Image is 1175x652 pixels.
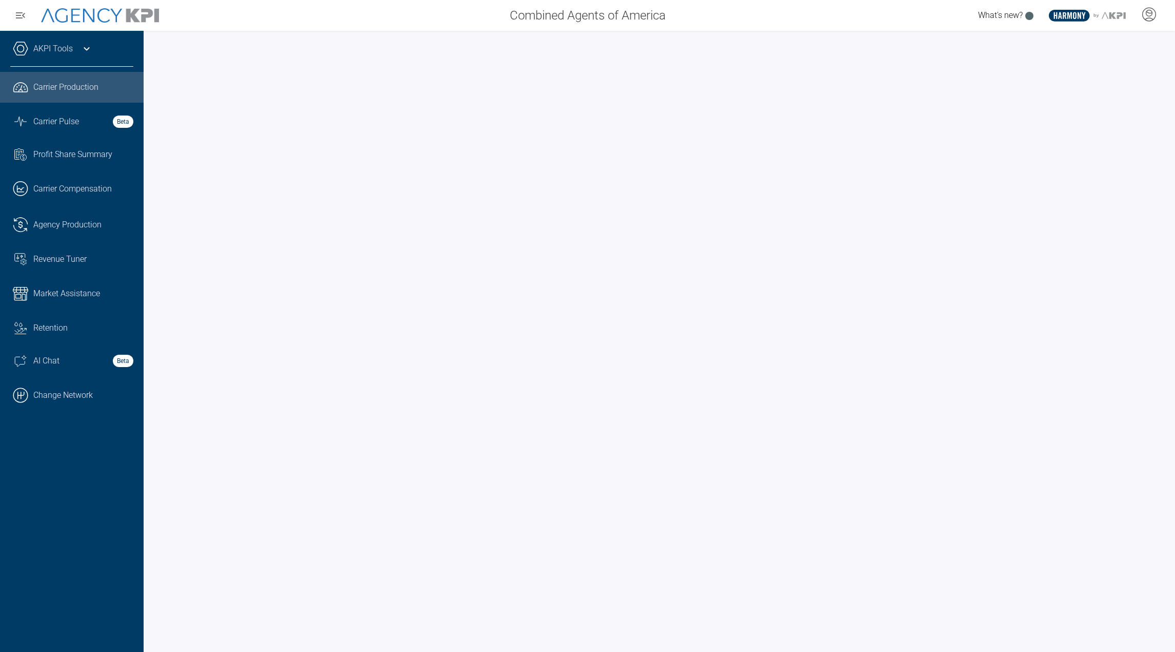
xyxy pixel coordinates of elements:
img: AgencyKPI [41,8,159,23]
span: Revenue Tuner [33,253,87,265]
span: Carrier Production [33,81,98,93]
span: AI Chat [33,355,59,367]
div: Retention [33,322,133,334]
strong: Beta [113,116,133,128]
span: Profit Share Summary [33,148,112,161]
a: AKPI Tools [33,43,73,55]
span: Combined Agents of America [510,6,666,25]
span: Agency Production [33,219,102,231]
span: Carrier Compensation [33,183,112,195]
span: Market Assistance [33,287,100,300]
strong: Beta [113,355,133,367]
span: Carrier Pulse [33,116,79,128]
span: What's new? [978,10,1023,20]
